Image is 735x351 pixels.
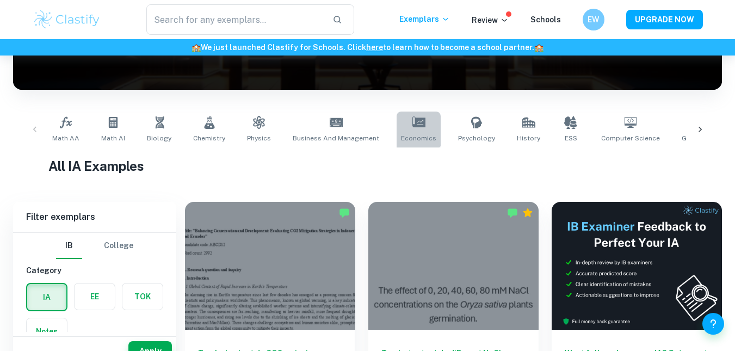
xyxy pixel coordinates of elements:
span: Biology [147,133,171,143]
button: EE [75,284,115,310]
span: 🏫 [192,43,201,52]
button: TOK [122,284,163,310]
img: Thumbnail [552,202,722,330]
img: Clastify logo [33,9,102,30]
span: Economics [401,133,436,143]
p: Review [472,14,509,26]
button: College [104,233,133,259]
span: ESS [565,133,577,143]
span: Computer Science [601,133,660,143]
div: Filter type choice [56,233,133,259]
h6: Category [26,264,163,276]
img: Marked [339,207,350,218]
div: Premium [522,207,533,218]
button: IA [27,284,66,310]
button: EW [583,9,604,30]
span: History [517,133,540,143]
button: UPGRADE NOW [626,10,703,29]
span: Chemistry [193,133,225,143]
span: Geography [682,133,717,143]
span: Physics [247,133,271,143]
p: Exemplars [399,13,450,25]
img: Marked [507,207,518,218]
a: here [366,43,383,52]
span: Business and Management [293,133,379,143]
a: Schools [530,15,561,24]
button: Help and Feedback [702,313,724,335]
span: Math AI [101,133,125,143]
h1: All IA Examples [48,156,687,176]
span: Math AA [52,133,79,143]
h6: Filter exemplars [13,202,176,232]
span: Psychology [458,133,495,143]
h6: We just launched Clastify for Schools. Click to learn how to become a school partner. [2,41,733,53]
span: 🏫 [534,43,543,52]
button: Notes [27,318,67,344]
input: Search for any exemplars... [146,4,324,35]
h6: EW [587,14,600,26]
button: IB [56,233,82,259]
